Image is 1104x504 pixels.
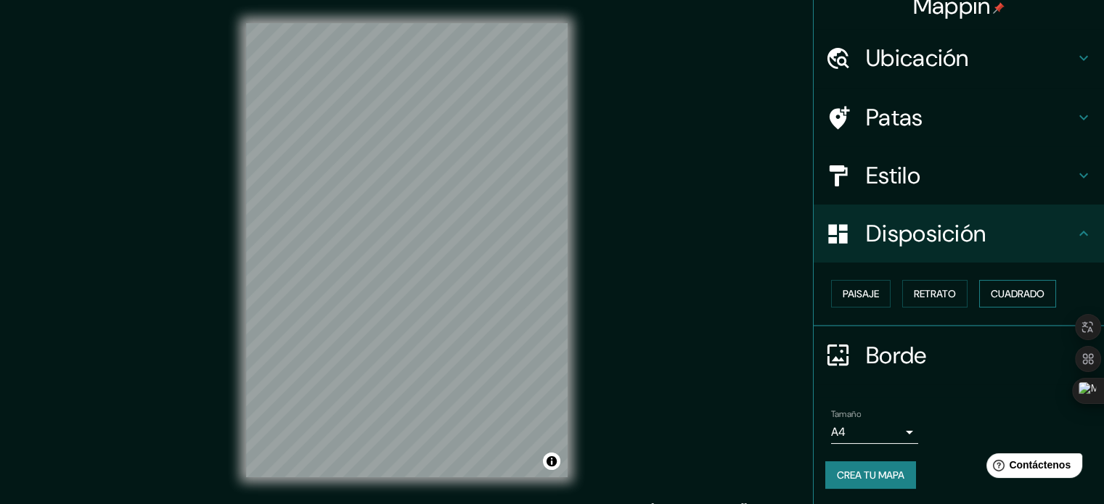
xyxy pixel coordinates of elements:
[825,461,916,489] button: Crea tu mapa
[975,447,1088,488] iframe: Lanzador de widgets de ayuda
[831,280,891,307] button: Paisaje
[979,280,1056,307] button: Cuadrado
[814,205,1104,263] div: Disposición
[831,421,918,444] div: A4
[991,287,1044,300] font: Cuadrado
[831,424,846,439] font: A4
[866,218,986,249] font: Disposición
[993,2,1005,14] img: pin-icon.png
[866,43,969,73] font: Ubicación
[914,287,956,300] font: Retrato
[837,468,904,482] font: Crea tu mapa
[814,146,1104,205] div: Estilo
[246,23,568,477] canvas: Mapa
[814,88,1104,146] div: Patas
[814,29,1104,87] div: Ubicación
[866,340,927,371] font: Borde
[866,102,923,133] font: Patas
[543,453,560,470] button: Activar o desactivar atribución
[843,287,879,300] font: Paisaje
[831,408,861,420] font: Tamaño
[866,160,920,191] font: Estilo
[902,280,968,307] button: Retrato
[814,326,1104,384] div: Borde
